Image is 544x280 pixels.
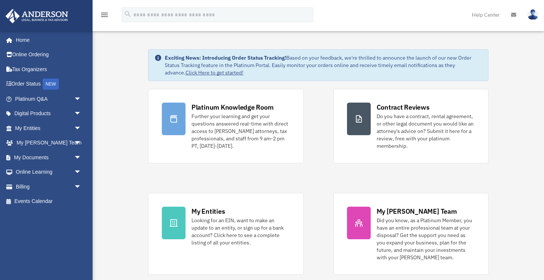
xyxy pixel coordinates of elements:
[5,194,93,209] a: Events Calendar
[74,150,89,165] span: arrow_drop_down
[100,10,109,19] i: menu
[191,113,290,150] div: Further your learning and get your questions answered real-time with direct access to [PERSON_NAM...
[74,179,89,194] span: arrow_drop_down
[5,150,93,165] a: My Documentsarrow_drop_down
[5,91,93,106] a: Platinum Q&Aarrow_drop_down
[74,91,89,107] span: arrow_drop_down
[377,113,475,150] div: Do you have a contract, rental agreement, or other legal document you would like an attorney's ad...
[74,106,89,121] span: arrow_drop_down
[5,106,93,121] a: Digital Productsarrow_drop_down
[43,79,59,90] div: NEW
[148,193,304,275] a: My Entities Looking for an EIN, want to make an update to an entity, or sign up for a bank accoun...
[5,77,93,92] a: Order StatusNEW
[5,136,93,150] a: My [PERSON_NAME] Teamarrow_drop_down
[165,54,286,61] strong: Exciting News: Introducing Order Status Tracking!
[5,165,93,180] a: Online Learningarrow_drop_down
[74,121,89,136] span: arrow_drop_down
[186,69,243,76] a: Click Here to get started!
[333,193,489,275] a: My [PERSON_NAME] Team Did you know, as a Platinum Member, you have an entire professional team at...
[100,13,109,19] a: menu
[5,179,93,194] a: Billingarrow_drop_down
[191,207,225,216] div: My Entities
[124,10,132,18] i: search
[74,165,89,180] span: arrow_drop_down
[377,207,457,216] div: My [PERSON_NAME] Team
[333,89,489,163] a: Contract Reviews Do you have a contract, rental agreement, or other legal document you would like...
[5,33,89,47] a: Home
[191,217,290,246] div: Looking for an EIN, want to make an update to an entity, or sign up for a bank account? Click her...
[377,217,475,261] div: Did you know, as a Platinum Member, you have an entire professional team at your disposal? Get th...
[5,121,93,136] a: My Entitiesarrow_drop_down
[377,103,430,112] div: Contract Reviews
[148,89,304,163] a: Platinum Knowledge Room Further your learning and get your questions answered real-time with dire...
[191,103,274,112] div: Platinum Knowledge Room
[5,62,93,77] a: Tax Organizers
[527,9,538,20] img: User Pic
[3,9,70,23] img: Anderson Advisors Platinum Portal
[5,47,93,62] a: Online Ordering
[165,54,482,76] div: Based on your feedback, we're thrilled to announce the launch of our new Order Status Tracking fe...
[74,136,89,151] span: arrow_drop_down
